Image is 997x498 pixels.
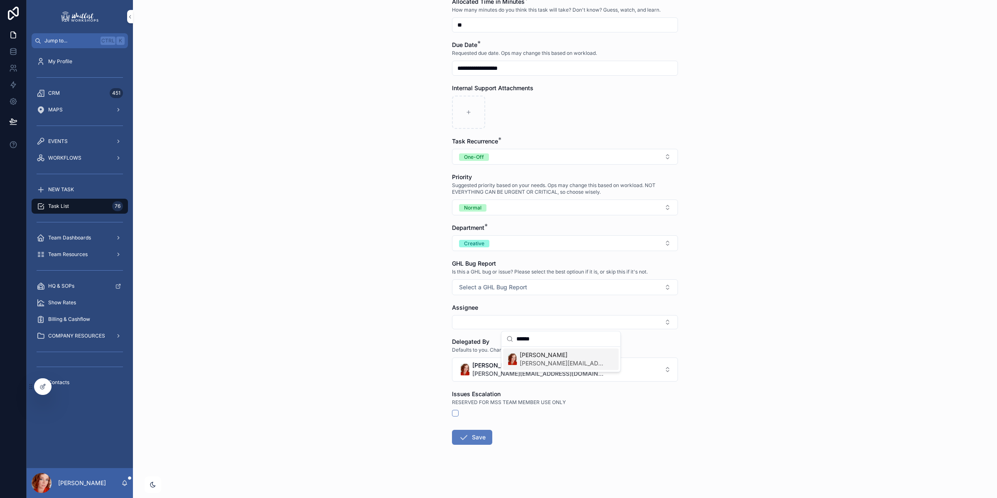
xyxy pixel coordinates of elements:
[48,106,63,113] span: MAPS
[110,88,123,98] div: 451
[32,295,128,310] a: Show Rates
[452,260,496,267] span: GHL Bug Report
[452,399,566,406] span: RESERVED FOR MSS TEAM MEMBER USE ONLY
[32,150,128,165] a: WORKFLOWS
[452,347,539,353] span: Defaults to you. Change if necessary.
[32,199,128,214] a: Task List76
[459,203,486,212] button: Unselect NORMAL
[48,234,91,241] span: Team Dashboards
[32,328,128,343] a: COMPANY RESOURCES
[101,37,115,45] span: Ctrl
[32,134,128,149] a: EVENTS
[48,90,60,96] span: CRM
[452,338,489,345] span: Delegated By
[452,269,648,275] span: Is this a GHL bug or issue? Please select the best optioun if it is, or skip this if it's not.
[48,379,69,386] span: Contacts
[452,357,678,382] button: Select Button
[452,279,678,295] button: Select Button
[32,102,128,117] a: MAPS
[452,182,678,195] span: Suggested priority based on your needs. Ops may change this based on workload. NOT EVERYTHING CAN...
[452,7,661,13] span: How many minutes do you think this task will take? Don't know? Guess, watch, and learn.
[501,347,620,372] div: Suggestions
[48,155,81,161] span: WORKFLOWS
[452,430,492,445] button: Save
[452,304,478,311] span: Assignee
[464,153,484,161] div: One-Off
[472,361,605,370] span: [PERSON_NAME]
[464,204,481,212] div: Normal
[452,390,501,397] span: Issues Escalation
[60,10,100,23] img: App logo
[452,149,678,165] button: Select Button
[464,240,484,247] div: Creative
[117,37,124,44] span: K
[452,173,472,180] span: Priority
[48,58,72,65] span: My Profile
[48,251,88,258] span: Team Resources
[452,41,477,48] span: Due Date
[44,37,97,44] span: Jump to...
[452,84,533,91] span: Internal Support Attachments
[32,375,128,390] a: Contacts
[32,312,128,327] a: Billing & Cashflow
[48,299,76,306] span: Show Rates
[32,279,128,293] a: HQ & SOPs
[452,200,678,215] button: Select Button
[48,203,69,210] span: Task List
[452,138,498,145] span: Task Recurrence
[452,224,484,231] span: Department
[48,333,105,339] span: COMPANY RESOURCES
[520,359,605,367] span: [PERSON_NAME][EMAIL_ADDRESS][DOMAIN_NAME]
[452,50,597,57] span: Requested due date. Ops may change this based on workload.
[32,247,128,262] a: Team Resources
[48,283,74,289] span: HQ & SOPs
[48,138,68,145] span: EVENTS
[32,86,128,101] a: CRM451
[452,315,678,329] button: Select Button
[459,239,489,247] button: Unselect CREATIVE
[27,48,133,401] div: scrollable content
[520,351,605,359] span: [PERSON_NAME]
[472,370,605,378] span: [PERSON_NAME][EMAIL_ADDRESS][DOMAIN_NAME]
[32,230,128,245] a: Team Dashboards
[452,235,678,251] button: Select Button
[48,186,74,193] span: NEW TASK
[459,283,527,291] span: Select a GHL Bug Report
[32,182,128,197] a: NEW TASK
[32,54,128,69] a: My Profile
[112,201,123,211] div: 76
[48,316,90,323] span: Billing & Cashflow
[58,479,106,487] p: [PERSON_NAME]
[32,33,128,48] button: Jump to...CtrlK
